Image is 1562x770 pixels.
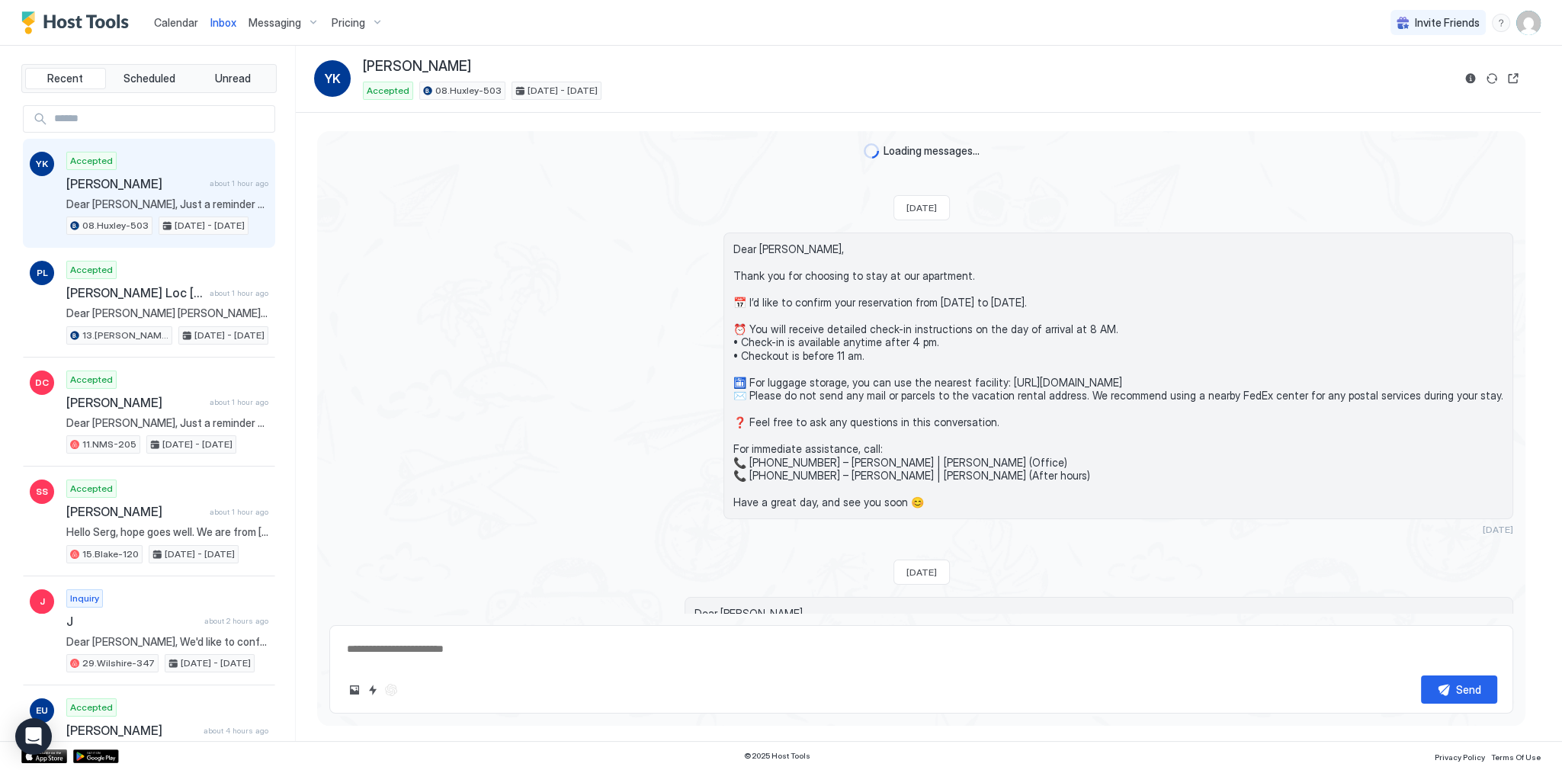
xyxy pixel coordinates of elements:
[367,84,409,98] span: Accepted
[47,72,83,85] span: Recent
[210,16,236,29] span: Inbox
[1516,11,1541,35] div: User profile
[1435,752,1485,762] span: Privacy Policy
[66,525,268,539] span: Hello Serg, hope goes well. We are from [GEOGRAPHIC_DATA], and will stay in LA five nights.
[66,635,268,649] span: Dear [PERSON_NAME], We'd like to confirm the apartment's location at 📍 [STREET_ADDRESS]❗️. The pr...
[864,143,879,159] div: loading
[82,547,139,561] span: 15.Blake-120
[363,58,471,75] span: [PERSON_NAME]
[332,16,365,30] span: Pricing
[40,595,45,608] span: J
[1483,524,1513,535] span: [DATE]
[1421,675,1497,704] button: Send
[82,656,155,670] span: 29.Wilshire-347
[70,154,113,168] span: Accepted
[215,72,251,85] span: Unread
[21,64,277,93] div: tab-group
[1492,14,1510,32] div: menu
[884,144,980,158] span: Loading messages...
[82,219,149,233] span: 08.Huxley-503
[21,749,67,763] a: App Store
[36,485,48,499] span: SS
[82,329,168,342] span: 13.[PERSON_NAME]-422
[1491,748,1541,764] a: Terms Of Use
[210,507,268,517] span: about 1 hour ago
[694,607,1503,714] span: Dear [PERSON_NAME], I wanted to confirm if everything is in order for your arrival on [DATE]. Kin...
[154,16,198,29] span: Calendar
[37,266,48,280] span: PL
[66,504,204,519] span: [PERSON_NAME]
[325,69,341,88] span: YK
[21,11,136,34] a: Host Tools Logo
[1435,748,1485,764] a: Privacy Policy
[210,178,268,188] span: about 1 hour ago
[1483,69,1501,88] button: Sync reservation
[66,723,197,738] span: [PERSON_NAME]
[204,726,268,736] span: about 4 hours ago
[249,16,301,30] span: Messaging
[364,681,382,699] button: Quick reply
[210,14,236,30] a: Inbox
[528,84,598,98] span: [DATE] - [DATE]
[25,68,106,89] button: Recent
[194,329,265,342] span: [DATE] - [DATE]
[210,397,268,407] span: about 1 hour ago
[66,176,204,191] span: [PERSON_NAME]
[1456,682,1481,698] div: Send
[1504,69,1522,88] button: Open reservation
[66,197,268,211] span: Dear [PERSON_NAME], Just a reminder that your check-out is [DATE] before 11 am. Check-out instruc...
[154,14,198,30] a: Calendar
[66,395,204,410] span: [PERSON_NAME]
[66,306,268,320] span: Dear [PERSON_NAME] [PERSON_NAME], Just a reminder that your check-out is [DATE] before 11 am. Che...
[1415,16,1480,30] span: Invite Friends
[1461,69,1480,88] button: Reservation information
[123,72,175,85] span: Scheduled
[906,566,937,578] span: [DATE]
[906,202,937,213] span: [DATE]
[210,288,268,298] span: about 1 hour ago
[733,242,1503,509] span: Dear [PERSON_NAME], Thank you for choosing to stay at our apartment. 📅 I’d like to confirm your r...
[66,285,204,300] span: [PERSON_NAME] Loc [PERSON_NAME]
[36,157,48,171] span: YK
[70,482,113,496] span: Accepted
[70,263,113,277] span: Accepted
[162,438,233,451] span: [DATE] - [DATE]
[48,106,274,132] input: Input Field
[165,547,235,561] span: [DATE] - [DATE]
[70,701,113,714] span: Accepted
[175,219,245,233] span: [DATE] - [DATE]
[192,68,273,89] button: Unread
[35,376,49,390] span: DC
[109,68,190,89] button: Scheduled
[15,718,52,755] div: Open Intercom Messenger
[1491,752,1541,762] span: Terms Of Use
[66,614,198,629] span: J
[744,751,810,761] span: © 2025 Host Tools
[70,373,113,387] span: Accepted
[181,656,251,670] span: [DATE] - [DATE]
[36,704,48,717] span: EU
[345,681,364,699] button: Upload image
[204,616,268,626] span: about 2 hours ago
[66,416,268,430] span: Dear [PERSON_NAME], Just a reminder that your check-out is [DATE] before 11 am. 🧳Check-Out Instru...
[70,592,99,605] span: Inquiry
[73,749,119,763] a: Google Play Store
[435,84,502,98] span: 08.Huxley-503
[82,438,136,451] span: 11.NMS-205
